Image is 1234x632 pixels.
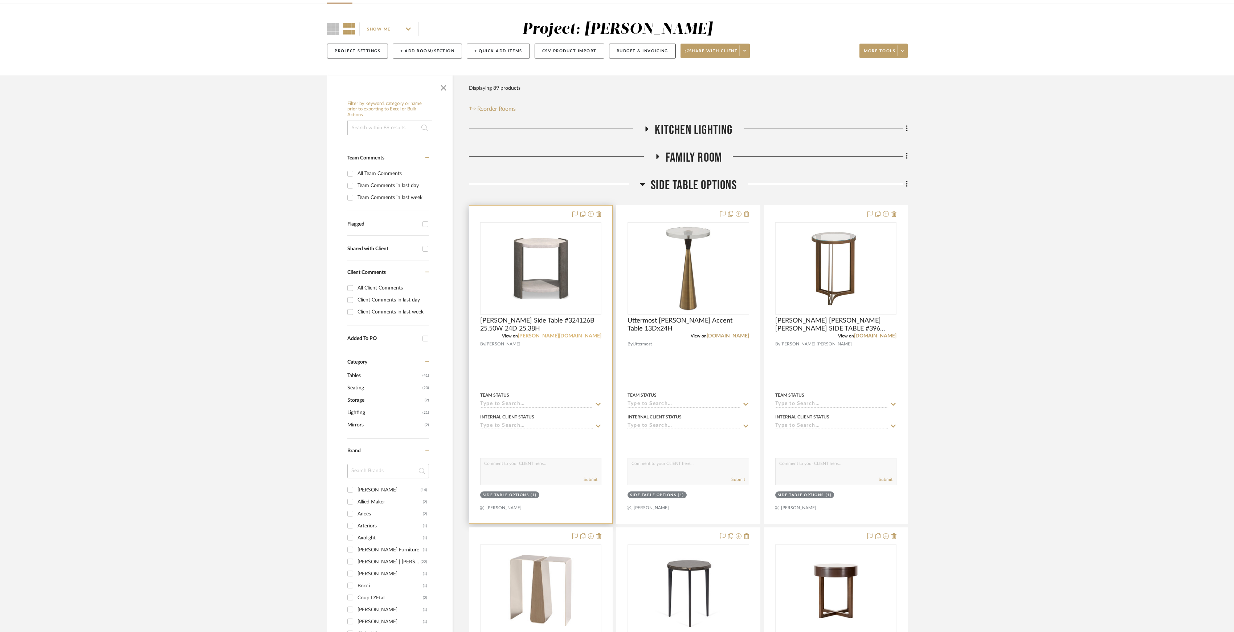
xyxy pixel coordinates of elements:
[775,414,829,420] div: Internal Client Status
[421,484,427,496] div: (14)
[879,476,892,483] button: Submit
[425,419,429,431] span: (2)
[423,532,427,544] div: (1)
[628,550,748,632] img: Anees Aberdeen Drink Table 16"Dia x 21"H
[628,414,682,420] div: Internal Client Status
[357,306,427,318] div: Client Comments in last week
[347,464,429,478] input: Search Brands
[357,508,423,520] div: Anees
[643,223,734,314] img: Uttermost Holton Accent Table 13Dx24H
[421,556,427,568] div: (22)
[357,484,421,496] div: [PERSON_NAME]
[423,520,427,532] div: (1)
[691,334,707,338] span: View on
[864,48,895,59] span: More tools
[628,341,633,348] span: By
[480,341,485,348] span: By
[826,493,832,498] div: (1)
[357,294,427,306] div: Client Comments in last day
[685,48,738,59] span: Share with client
[347,382,421,394] span: Seating
[707,333,749,339] a: [DOMAIN_NAME]
[347,155,384,161] span: Team Comments
[678,493,684,498] div: (1)
[347,246,419,252] div: Shared with Client
[775,317,896,333] span: [PERSON_NAME] [PERSON_NAME] [PERSON_NAME] SIDE TABLE #396 16"DIA X 22"H
[776,557,896,624] img: A.Rudin No. 8730 End Table 23"Dia x 26"H
[775,341,780,348] span: By
[633,341,652,348] span: Uttermost
[483,493,529,498] div: Side Table Options
[775,401,888,408] input: Type to Search…
[347,270,386,275] span: Client Comments
[778,493,824,498] div: Side Table Options
[469,81,520,96] div: Displaying 89 products
[775,392,804,398] div: Team Status
[425,394,429,406] span: (2)
[469,105,516,113] button: Reorder Rooms
[495,223,586,314] img: Bernhardt Prado Side Table #324126B 25.50W 24D 25.38H
[357,496,423,508] div: Allied Maker
[347,359,367,365] span: Category
[347,121,432,135] input: Search within 89 results
[347,394,423,406] span: Storage
[423,568,427,580] div: (1)
[423,496,427,508] div: (2)
[480,423,593,430] input: Type to Search…
[480,317,601,333] span: [PERSON_NAME] Side Table #324126B 25.50W 24D 25.38H
[502,334,518,338] span: View on
[347,419,423,431] span: Mirrors
[584,476,597,483] button: Submit
[422,370,429,381] span: (41)
[628,423,740,430] input: Type to Search…
[436,79,451,94] button: Close
[480,401,593,408] input: Type to Search…
[422,407,429,418] span: (21)
[423,604,427,616] div: (1)
[838,334,854,338] span: View on
[666,150,722,166] span: Family Room
[731,476,745,483] button: Submit
[776,223,896,314] div: 0
[681,44,750,58] button: Share with client
[859,44,908,58] button: More tools
[357,532,423,544] div: Axolight
[481,223,601,314] div: 0
[347,221,419,227] div: Flagged
[423,580,427,592] div: (1)
[485,341,520,348] span: [PERSON_NAME]
[535,44,604,58] button: CSV Product Import
[423,616,427,628] div: (1)
[357,568,423,580] div: [PERSON_NAME]
[531,493,537,498] div: (1)
[357,192,427,203] div: Team Comments in last week
[327,44,388,58] button: Project Settings
[655,122,732,138] span: Kitchen Lighting
[780,341,852,348] span: [PERSON_NAME]|[PERSON_NAME]
[789,223,883,314] img: GREGORIUS PINEO BECKHAM SIDE TABLE #396 16"DIA X 22"H
[357,168,427,179] div: All Team Comments
[630,493,676,498] div: Side Table Options
[357,580,423,592] div: Bocci
[357,592,423,604] div: Coup D'Etat
[347,369,421,382] span: Tables
[423,544,427,556] div: (1)
[609,44,676,58] button: Budget & Invoicing
[522,22,712,37] div: Project: [PERSON_NAME]
[357,282,427,294] div: All Client Comments
[347,336,419,342] div: Added To PO
[775,423,888,430] input: Type to Search…
[357,520,423,532] div: Arteriors
[481,555,601,626] img: Baker Marni Side Table #BAA5456 22.75"W x 10"D x 23.25"H
[628,392,657,398] div: Team Status
[347,101,432,118] h6: Filter by keyword, category or name prior to exporting to Excel or Bulk Actions
[357,180,427,191] div: Team Comments in last day
[477,105,516,113] span: Reorder Rooms
[518,333,601,339] a: [PERSON_NAME][DOMAIN_NAME]
[357,544,423,556] div: [PERSON_NAME] Furniture
[347,448,361,453] span: Brand
[628,223,748,314] div: 0
[357,556,421,568] div: [PERSON_NAME] | [PERSON_NAME]
[423,508,427,520] div: (2)
[357,604,423,616] div: [PERSON_NAME]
